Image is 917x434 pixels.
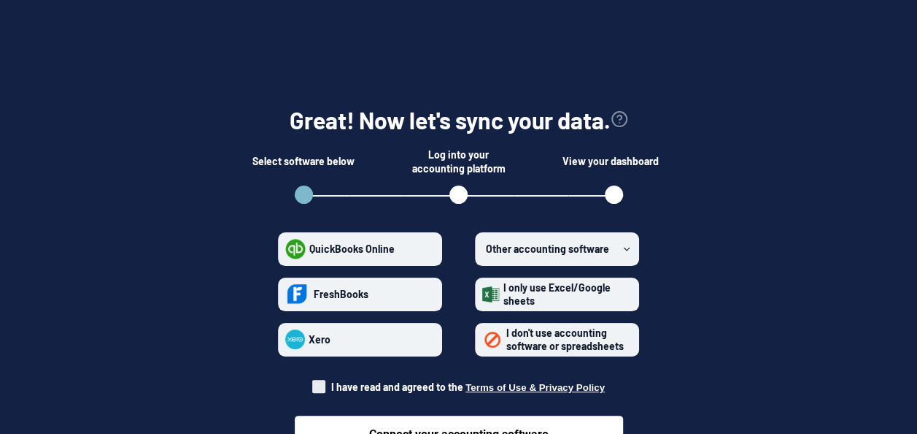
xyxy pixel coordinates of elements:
strong: FreshBooks [314,288,368,300]
strong: QuickBooks Online [309,243,395,255]
strong: Other accounting software [486,243,609,255]
button: I have read and agreed to the [465,382,605,393]
strong: I only use Excel/Google sheets [503,281,611,307]
button: open step 2 [449,186,468,204]
svg: view accounting link security info [611,110,628,128]
div: Log into your accounting platform [408,147,510,176]
button: view accounting link security info [611,104,628,137]
img: quickbooks-online [285,239,306,259]
div: View your dashboard [562,147,665,176]
img: xero [285,330,305,349]
span: I have read and agreed to the [331,381,605,393]
img: excel [482,286,500,302]
img: freshbooks [285,280,310,309]
strong: Xero [309,333,330,346]
ol: Steps Indicator [276,186,641,209]
button: open step 3 [605,186,623,204]
strong: I don't use accounting software or spreadsheets [506,327,624,352]
img: none [482,330,503,350]
div: Select software below [252,147,355,176]
h1: Great! Now let's sync your data. [290,104,611,137]
button: open step 1 [295,186,313,204]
